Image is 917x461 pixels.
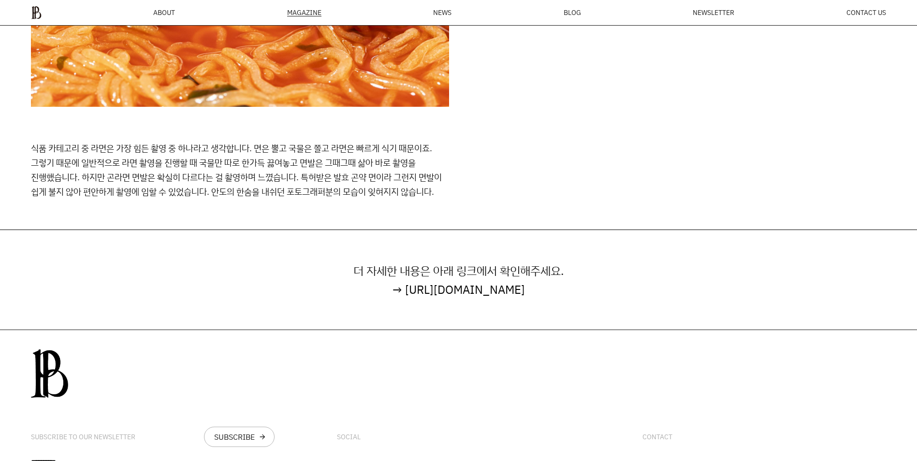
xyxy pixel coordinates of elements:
a: NEWSLETTER [693,9,734,16]
img: 0afca24db3087.png [31,349,68,398]
div: SUBSCRIBE TO OUR NEWSLETTER [31,433,135,441]
a: ABOUT [153,9,175,16]
a: → [URL][DOMAIN_NAME] [393,282,525,297]
p: 식품 카테고리 중 라면은 가장 힘든 촬영 중 하나라고 생각합니다. 면은 뿔고 국물은 쫄고 라면은 빠르게 식기 때문이죠. 그렇기 때문에 일반적으로 라면 촬영을 진행할 때 국물만... [31,141,449,199]
a: BLOG [564,9,581,16]
img: ba379d5522eb3.png [31,6,42,19]
div: SUBSCRIBE [214,433,255,441]
div: arrow_forward [259,433,266,441]
div: SOCIAL [337,433,361,441]
div: CONTACT [642,433,672,441]
a: NEWS [433,9,451,16]
a: CONTACT US [846,9,886,16]
div: MAGAZINE [287,9,321,16]
p: 더 자세한 내용은 아래 링크에서 확인해주세요. [31,261,886,280]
